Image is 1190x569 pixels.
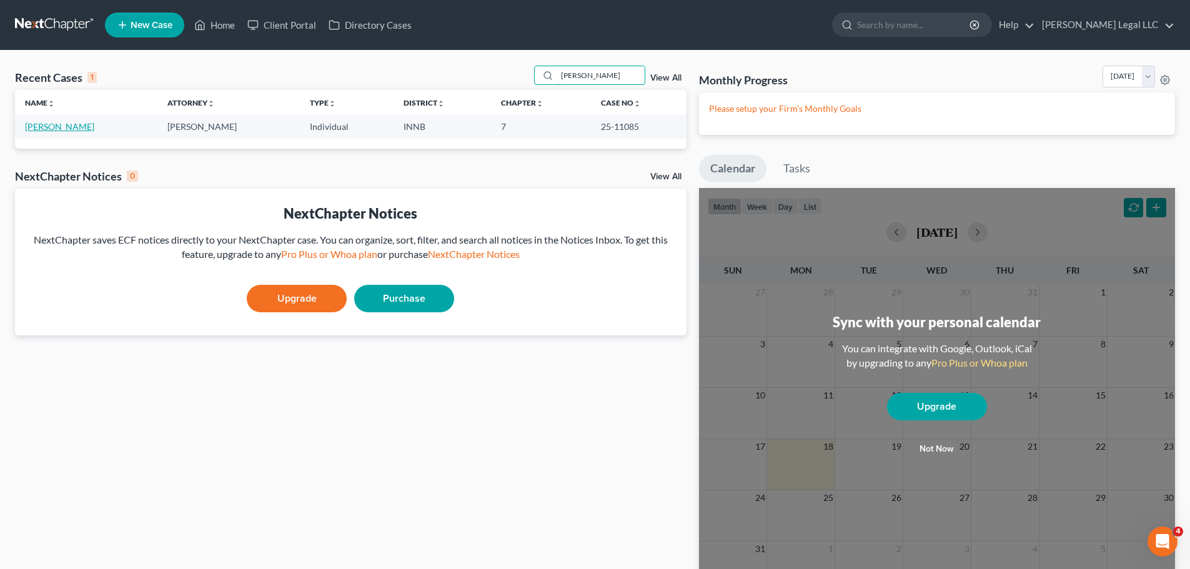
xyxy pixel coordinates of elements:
[557,66,645,84] input: Search by name...
[127,171,138,182] div: 0
[633,100,641,107] i: unfold_more
[437,100,445,107] i: unfold_more
[394,115,491,138] td: INNB
[887,437,987,462] button: Not now
[87,72,97,83] div: 1
[25,98,55,107] a: Nameunfold_more
[404,98,445,107] a: Districtunfold_more
[491,115,590,138] td: 7
[1148,527,1178,557] iframe: Intercom live chat
[1173,527,1183,537] span: 4
[247,285,347,312] a: Upgrade
[207,100,215,107] i: unfold_more
[1036,14,1174,36] a: [PERSON_NAME] Legal LLC
[772,155,821,182] a: Tasks
[501,98,543,107] a: Chapterunfold_more
[833,312,1041,332] div: Sync with your personal calendar
[931,357,1028,369] a: Pro Plus or Whoa plan
[709,102,1165,115] p: Please setup your Firm's Monthly Goals
[310,98,336,107] a: Typeunfold_more
[857,13,971,36] input: Search by name...
[650,74,682,82] a: View All
[241,14,322,36] a: Client Portal
[650,172,682,181] a: View All
[601,98,641,107] a: Case Nounfold_more
[699,72,788,87] h3: Monthly Progress
[188,14,241,36] a: Home
[281,248,377,260] a: Pro Plus or Whoa plan
[25,233,677,262] div: NextChapter saves ECF notices directly to your NextChapter case. You can organize, sort, filter, ...
[25,121,94,132] a: [PERSON_NAME]
[300,115,394,138] td: Individual
[15,70,97,85] div: Recent Cases
[993,14,1034,36] a: Help
[699,155,766,182] a: Calendar
[536,100,543,107] i: unfold_more
[354,285,454,312] a: Purchase
[25,204,677,223] div: NextChapter Notices
[131,21,172,30] span: New Case
[157,115,300,138] td: [PERSON_NAME]
[167,98,215,107] a: Attorneyunfold_more
[887,393,987,420] a: Upgrade
[322,14,418,36] a: Directory Cases
[15,169,138,184] div: NextChapter Notices
[591,115,687,138] td: 25-11085
[837,342,1037,370] div: You can integrate with Google, Outlook, iCal by upgrading to any
[428,248,520,260] a: NextChapter Notices
[329,100,336,107] i: unfold_more
[47,100,55,107] i: unfold_more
